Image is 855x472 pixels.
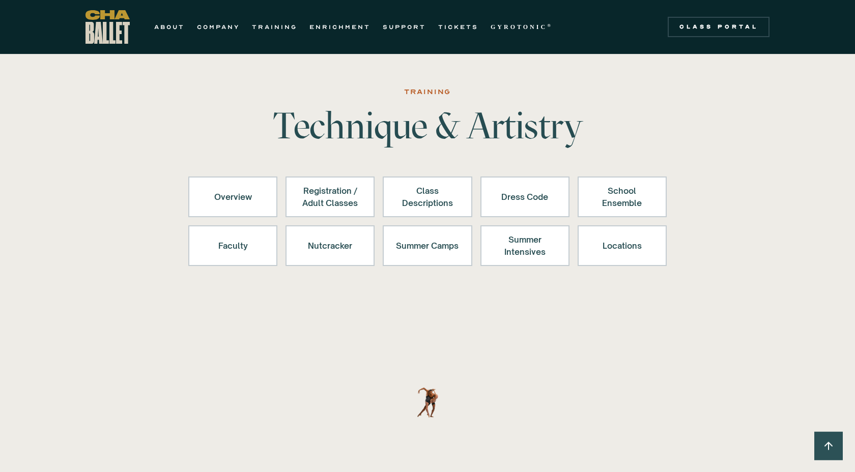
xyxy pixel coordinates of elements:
div: Faculty [202,233,264,258]
sup: ® [547,23,553,28]
div: School Ensemble [591,185,653,209]
div: Summer Intensives [494,233,556,258]
div: Training [404,86,451,98]
a: Class Descriptions [383,176,472,217]
a: Dress Code [480,176,569,217]
a: TRAINING [252,21,297,33]
div: Registration / Adult Classes [299,185,361,209]
a: COMPANY [197,21,240,33]
div: Locations [591,233,653,258]
div: Dress Code [494,185,556,209]
h1: Technique & Artistry [269,107,586,144]
a: Nutcracker [286,225,375,266]
a: home [85,10,130,44]
a: Class Portal [668,17,769,37]
a: SUPPORT [383,21,426,33]
a: Registration /Adult Classes [286,176,375,217]
a: Faculty [188,225,277,266]
a: ABOUT [154,21,185,33]
div: Summer Camps [396,233,459,258]
a: GYROTONIC® [491,21,553,33]
a: Locations [578,225,667,266]
a: Overview [188,176,277,217]
div: Class Portal [674,23,763,31]
a: Summer Intensives [480,225,569,266]
div: Overview [202,185,264,209]
a: TICKETS [438,21,478,33]
div: Class Descriptions [396,185,459,209]
a: School Ensemble [578,176,667,217]
a: ENRICHMENT [309,21,370,33]
a: Summer Camps [383,225,472,266]
strong: GYROTONIC [491,23,547,31]
div: Nutcracker [299,233,361,258]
